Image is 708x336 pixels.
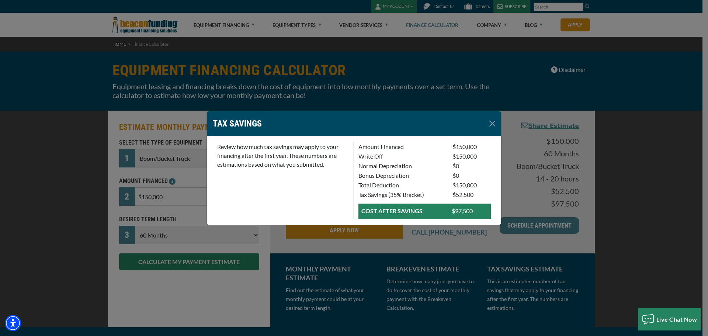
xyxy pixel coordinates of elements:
[358,190,444,199] p: Tax Savings (35% Bracket)
[452,207,488,215] p: $97,500
[213,117,262,130] p: TAX SAVINGS
[358,152,444,161] p: Write Off
[638,308,701,330] button: Live Chat Now
[358,171,444,180] p: Bonus Depreciation
[452,162,491,170] p: $0
[5,315,21,331] div: Accessibility Menu
[452,152,491,161] p: $150,000
[452,190,491,199] p: $52,500
[486,118,498,129] button: Close
[217,142,349,169] p: Review how much tax savings may apply to your financing after the first year. These numbers are e...
[358,162,444,170] p: Normal Depreciation
[452,142,491,151] p: $150,000
[656,316,697,323] span: Live Chat Now
[452,181,491,190] p: $150,000
[361,207,443,215] p: COST AFTER SAVINGS
[358,181,444,190] p: Total Deduction
[452,171,491,180] p: $0
[358,142,444,151] p: Amount Financed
